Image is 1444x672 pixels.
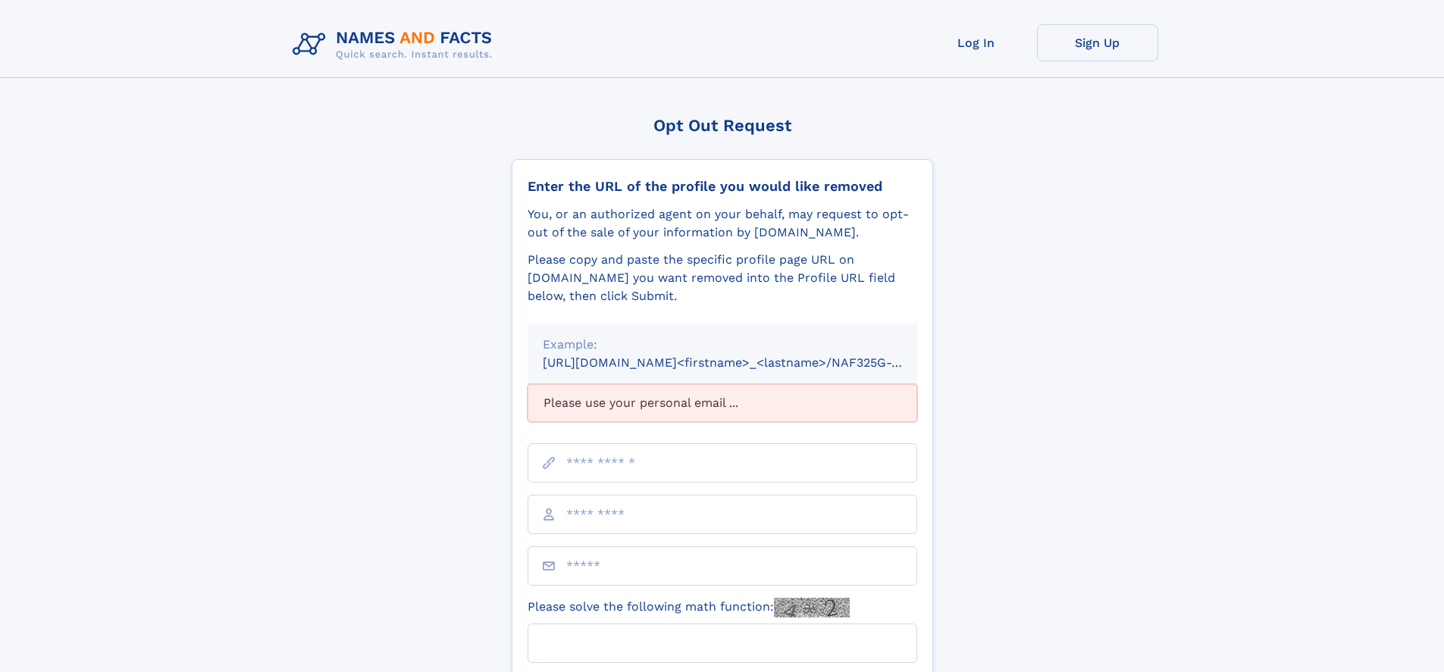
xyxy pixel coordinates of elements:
div: Example: [543,336,902,354]
div: Opt Out Request [512,116,933,135]
div: You, or an authorized agent on your behalf, may request to opt-out of the sale of your informatio... [528,205,917,242]
div: Please copy and paste the specific profile page URL on [DOMAIN_NAME] you want removed into the Pr... [528,251,917,305]
a: Log In [916,24,1037,61]
small: [URL][DOMAIN_NAME]<firstname>_<lastname>/NAF325G-xxxxxxxx [543,355,946,370]
a: Sign Up [1037,24,1158,61]
label: Please solve the following math function: [528,598,850,617]
div: Enter the URL of the profile you would like removed [528,178,917,195]
img: Logo Names and Facts [287,24,505,65]
div: Please use your personal email ... [528,384,917,422]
